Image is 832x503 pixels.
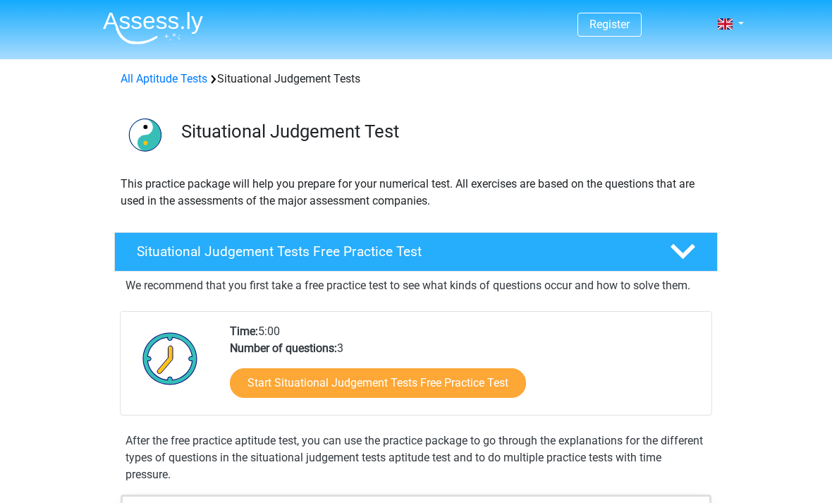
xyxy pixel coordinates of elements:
[120,432,712,483] div: After the free practice aptitude test, you can use the practice package to go through the explana...
[109,232,723,272] a: Situational Judgement Tests Free Practice Test
[230,341,337,355] b: Number of questions:
[219,323,711,415] div: 5:00 3
[589,18,630,31] a: Register
[115,71,717,87] div: Situational Judgement Tests
[115,104,175,164] img: situational judgement tests
[121,72,207,85] a: All Aptitude Tests
[137,243,647,260] h4: Situational Judgement Tests Free Practice Test
[181,121,706,143] h3: Situational Judgement Test
[230,368,526,398] a: Start Situational Judgement Tests Free Practice Test
[135,323,206,394] img: Clock
[121,176,711,210] p: This practice package will help you prepare for your numerical test. All exercises are based on t...
[230,325,258,338] b: Time:
[126,277,706,294] p: We recommend that you first take a free practice test to see what kinds of questions occur and ho...
[103,11,203,44] img: Assessly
